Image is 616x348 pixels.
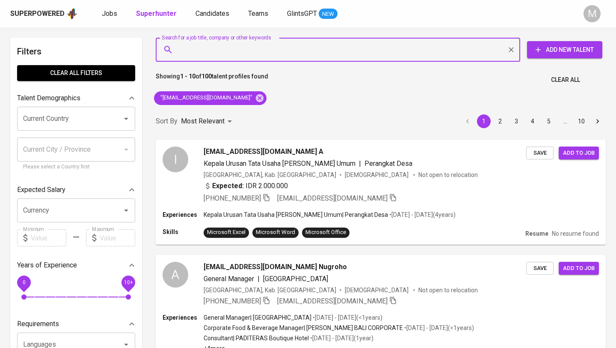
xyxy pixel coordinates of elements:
[583,5,601,22] div: M
[591,114,604,128] button: Go to next page
[120,204,132,216] button: Open
[136,9,178,19] a: Superhunter
[212,181,244,191] b: Expected:
[563,264,595,273] span: Add to job
[163,228,204,236] p: Skills
[204,275,254,283] span: General Manager
[287,9,338,19] a: GlintsGPT NEW
[163,210,204,219] p: Experiences
[559,147,599,160] button: Add to job
[195,9,231,19] a: Candidates
[204,334,309,342] p: Consultant | PADITERAS Boutique Hotel
[204,181,288,191] div: IDR 2.000.000
[552,229,599,238] p: No resume found
[248,9,268,18] span: Teams
[204,159,355,168] span: Kepala Urusan Tata Usaha [PERSON_NAME] Umum
[204,286,336,294] div: [GEOGRAPHIC_DATA], Kab. [GEOGRAPHIC_DATA]
[17,90,135,107] div: Talent Demographics
[526,114,539,128] button: Go to page 4
[345,171,410,179] span: [DEMOGRAPHIC_DATA]
[493,114,507,128] button: Go to page 2
[154,91,267,105] div: "[EMAIL_ADDRESS][DOMAIN_NAME]"
[204,147,323,157] span: [EMAIL_ADDRESS][DOMAIN_NAME] A
[17,319,59,329] p: Requirements
[563,148,595,158] span: Add to job
[17,260,77,270] p: Years of Experience
[527,41,602,58] button: Add New Talent
[102,9,119,19] a: Jobs
[120,113,132,125] button: Open
[258,274,260,284] span: |
[181,116,225,126] p: Most Relevant
[23,163,129,171] p: Please select a Country first
[388,210,456,219] p: • [DATE] - [DATE] ( 4 years )
[559,262,599,275] button: Add to job
[154,94,258,102] span: "[EMAIL_ADDRESS][DOMAIN_NAME]"
[17,181,135,198] div: Expected Salary
[248,9,270,19] a: Teams
[530,148,549,158] span: Save
[163,313,204,322] p: Experiences
[156,116,178,126] p: Sort By
[17,257,135,274] div: Years of Experience
[181,114,235,129] div: Most Relevant
[505,44,517,56] button: Clear
[204,297,261,305] span: [PHONE_NUMBER]
[10,9,65,19] div: Superpowered
[201,73,212,80] b: 100
[10,7,78,20] a: Superpoweredapp logo
[263,275,328,283] span: [GEOGRAPHIC_DATA]
[509,114,523,128] button: Go to page 3
[277,194,388,202] span: [EMAIL_ADDRESS][DOMAIN_NAME]
[17,185,65,195] p: Expected Salary
[575,114,588,128] button: Go to page 10
[204,171,336,179] div: [GEOGRAPHIC_DATA], Kab. [GEOGRAPHIC_DATA]
[195,9,229,18] span: Candidates
[204,262,347,272] span: [EMAIL_ADDRESS][DOMAIN_NAME] Nugroho
[204,210,388,219] p: Kepala Urusan Tata Usaha [PERSON_NAME] Umum | Perangkat Desa
[309,334,373,342] p: • [DATE] - [DATE] ( 1 year )
[542,114,556,128] button: Go to page 5
[156,72,268,88] p: Showing of talent profiles found
[418,286,478,294] p: Not open to relocation
[207,228,246,237] div: Microsoft Excel
[526,262,554,275] button: Save
[17,315,135,333] div: Requirements
[124,279,133,285] span: 10+
[204,313,311,322] p: General Manager | [GEOGRAPHIC_DATA]
[305,228,346,237] div: Microsoft Office
[345,286,410,294] span: [DEMOGRAPHIC_DATA]
[530,264,549,273] span: Save
[136,9,177,18] b: Superhunter
[17,65,135,81] button: Clear All filters
[548,72,583,88] button: Clear All
[66,7,78,20] img: app logo
[418,171,478,179] p: Not open to relocation
[287,9,317,18] span: GlintsGPT
[311,313,382,322] p: • [DATE] - [DATE] ( <1 years )
[277,297,388,305] span: [EMAIL_ADDRESS][DOMAIN_NAME]
[403,324,474,332] p: • [DATE] - [DATE] ( <1 years )
[163,262,188,288] div: A
[17,93,80,103] p: Talent Demographics
[319,10,338,18] span: NEW
[459,114,606,128] nav: pagination navigation
[180,73,195,80] b: 1 - 10
[364,159,412,168] span: Perangkat Desa
[534,45,595,55] span: Add New Talent
[24,68,128,78] span: Clear All filters
[31,229,66,246] input: Value
[525,229,548,238] p: Resume
[156,140,606,245] a: I[EMAIL_ADDRESS][DOMAIN_NAME] AKepala Urusan Tata Usaha [PERSON_NAME] Umum|Perangkat Desa[GEOGRAP...
[526,147,554,160] button: Save
[163,147,188,172] div: I
[551,75,580,85] span: Clear All
[477,114,491,128] button: page 1
[17,45,135,58] h6: Filters
[22,279,25,285] span: 0
[102,9,117,18] span: Jobs
[256,228,295,237] div: Microsoft Word
[359,159,361,169] span: |
[204,324,403,332] p: Corporate Food & Beverage Manager | [PERSON_NAME] BALI CORPORATE
[558,117,572,126] div: …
